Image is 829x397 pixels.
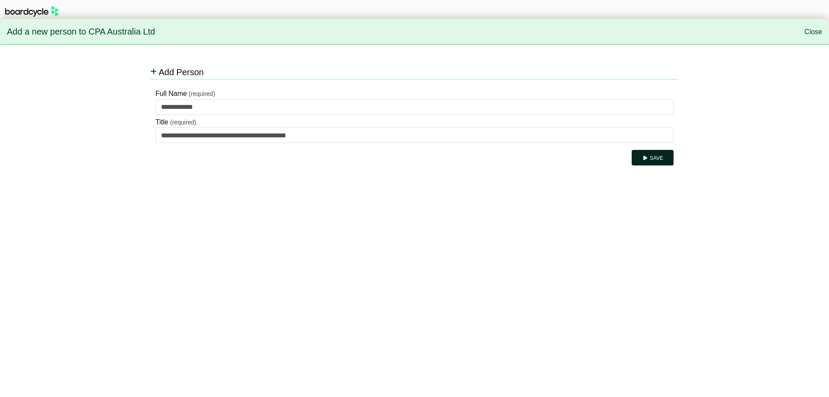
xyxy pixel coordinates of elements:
[632,150,674,165] button: Save
[7,23,155,41] span: Add a new person to CPA Australia Ltd
[158,67,204,77] span: Add Person
[155,117,168,128] label: Title
[804,28,822,35] a: Close
[189,90,215,97] small: (required)
[155,88,187,99] label: Full Name
[170,119,196,126] small: (required)
[5,6,59,17] img: BoardcycleBlackGreen-aaafeed430059cb809a45853b8cf6d952af9d84e6e89e1f1685b34bfd5cb7d64.svg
